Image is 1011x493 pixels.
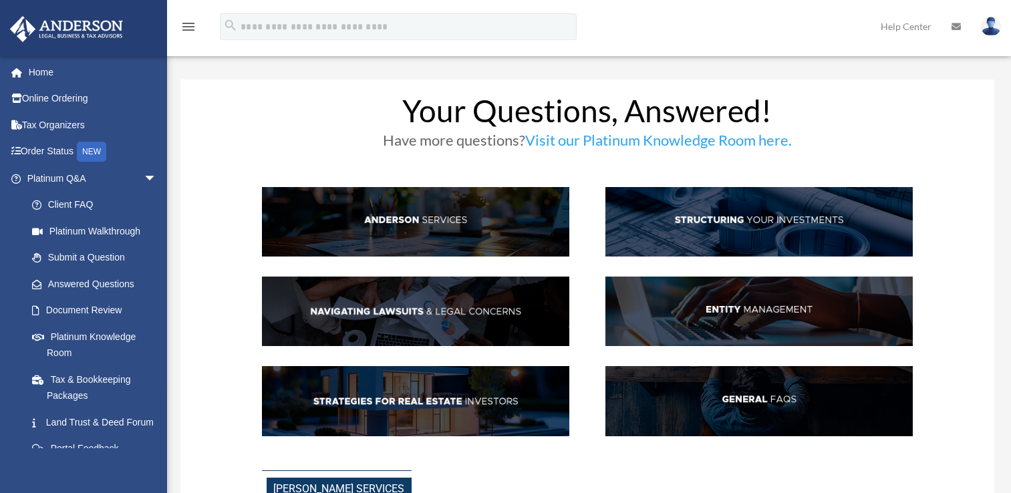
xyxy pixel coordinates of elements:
[9,165,177,192] a: Platinum Q&Aarrow_drop_down
[9,138,177,166] a: Order StatusNEW
[19,271,177,297] a: Answered Questions
[9,86,177,112] a: Online Ordering
[19,218,177,244] a: Platinum Walkthrough
[262,187,569,257] img: AndServ_hdr
[605,366,913,436] img: GenFAQ_hdr
[19,297,177,324] a: Document Review
[19,366,177,409] a: Tax & Bookkeeping Packages
[6,16,127,42] img: Anderson Advisors Platinum Portal
[144,165,170,192] span: arrow_drop_down
[19,323,177,366] a: Platinum Knowledge Room
[262,277,569,346] img: NavLaw_hdr
[262,96,913,133] h1: Your Questions, Answered!
[605,187,913,257] img: StructInv_hdr
[19,192,170,218] a: Client FAQ
[9,112,177,138] a: Tax Organizers
[180,23,196,35] a: menu
[9,59,177,86] a: Home
[262,133,913,154] h3: Have more questions?
[19,436,177,462] a: Portal Feedback
[19,409,177,436] a: Land Trust & Deed Forum
[605,277,913,346] img: EntManag_hdr
[19,244,177,271] a: Submit a Question
[180,19,196,35] i: menu
[981,17,1001,36] img: User Pic
[77,142,106,162] div: NEW
[262,366,569,436] img: StratsRE_hdr
[525,131,792,156] a: Visit our Platinum Knowledge Room here.
[223,18,238,33] i: search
